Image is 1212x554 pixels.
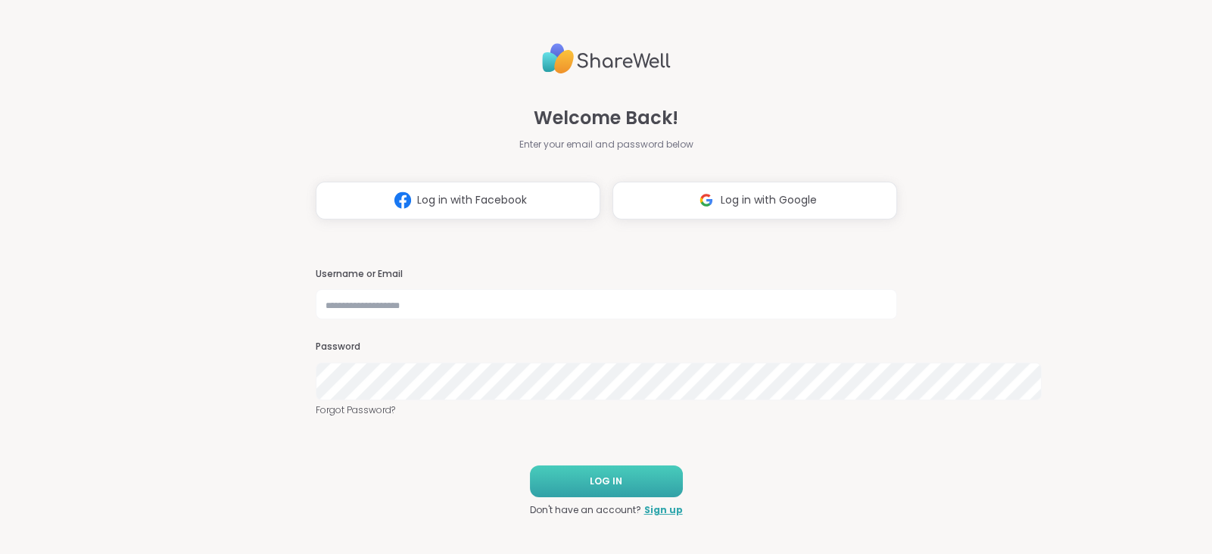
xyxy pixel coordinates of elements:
img: ShareWell Logomark [692,186,721,214]
h3: Password [316,341,897,353]
button: Log in with Facebook [316,182,600,219]
span: Log in with Google [721,192,817,208]
span: LOG IN [590,475,622,488]
a: Forgot Password? [316,403,897,417]
span: Log in with Facebook [417,192,527,208]
button: LOG IN [530,465,683,497]
img: ShareWell Logo [542,37,671,80]
span: Enter your email and password below [519,138,693,151]
a: Sign up [644,503,683,517]
span: Don't have an account? [530,503,641,517]
span: Welcome Back! [534,104,678,132]
h3: Username or Email [316,268,897,281]
button: Log in with Google [612,182,897,219]
img: ShareWell Logomark [388,186,417,214]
